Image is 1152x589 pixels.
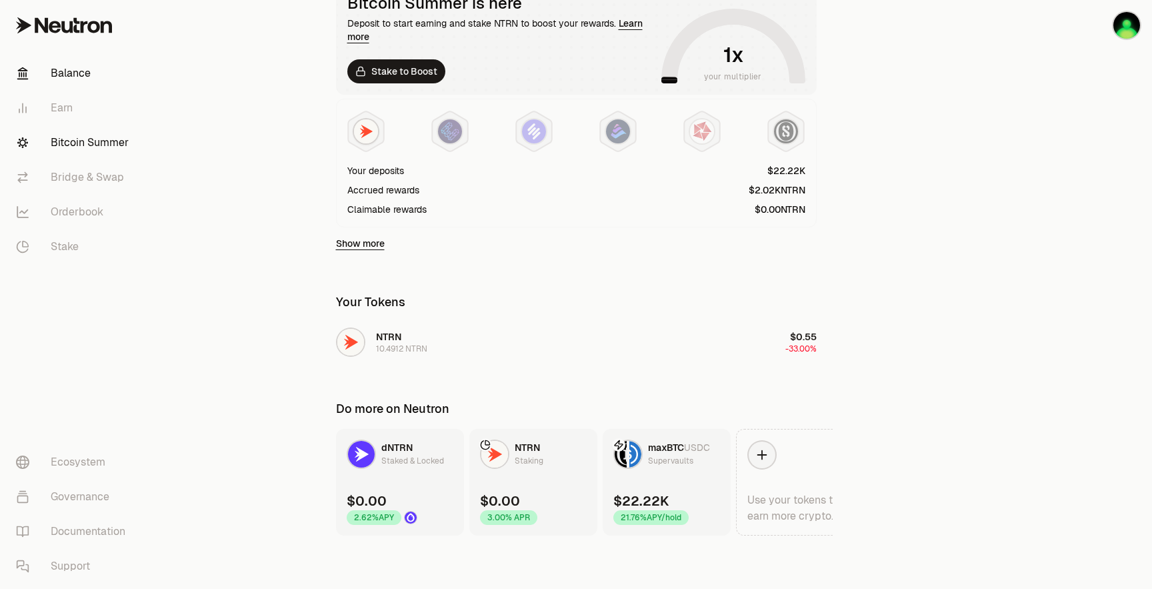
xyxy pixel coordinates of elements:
div: $0.00 [347,492,387,510]
div: Claimable rewards [347,203,427,216]
img: NTRN Logo [481,441,508,468]
img: EtherFi Points [438,119,462,143]
a: Governance [5,480,144,514]
img: KO [1113,12,1140,39]
span: NTRN [515,442,540,454]
img: maxBTC Logo [615,441,627,468]
a: Show more [336,237,385,250]
div: Supervaults [648,454,693,468]
img: Bedrock Diamonds [606,119,630,143]
a: Balance [5,56,144,91]
div: 10.4912 NTRN [376,344,427,354]
img: NTRN [354,119,378,143]
span: -33.00% [785,344,817,354]
div: Accrued rewards [347,183,419,197]
div: Your Tokens [336,293,405,312]
img: Drop [405,512,417,524]
a: Orderbook [5,195,144,229]
a: Support [5,549,144,584]
a: maxBTC LogoUSDC LogomaxBTCUSDCSupervaults$22.22K21.76%APY/hold [603,429,731,536]
a: Stake [5,229,144,264]
a: Documentation [5,514,144,549]
span: NTRN [376,331,401,343]
img: NTRN Logo [337,329,364,356]
div: $22.22K [613,492,669,510]
button: NTRN LogoNTRN10.4912 NTRN$0.55-33.00% [328,322,825,362]
div: 3.00% APR [480,510,537,525]
a: Bridge & Swap [5,160,144,195]
a: Bitcoin Summer [5,125,144,160]
img: USDC Logo [629,441,641,468]
div: 2.62% APY [347,510,401,525]
div: Do more on Neutron [336,400,449,418]
a: Stake to Boost [347,59,445,83]
a: Use your tokens to earn more crypto. [736,429,864,536]
div: Use your tokens to earn more crypto. [747,492,853,524]
img: Mars Fragments [690,119,714,143]
span: maxBTC [648,442,684,454]
span: $0.55 [790,331,817,343]
img: Structured Points [774,119,798,143]
div: Staking [515,454,543,468]
div: $0.00 [480,492,520,510]
a: Earn [5,91,144,125]
div: 21.76% APY/hold [613,510,689,525]
span: your multiplier [704,70,762,83]
img: Solv Points [522,119,546,143]
div: Deposit to start earning and stake NTRN to boost your rewards. [347,17,656,43]
img: dNTRN Logo [348,441,375,468]
div: Your deposits [347,164,404,177]
div: Staked & Locked [381,454,444,468]
a: NTRN LogoNTRNStaking$0.003.00% APR [469,429,597,536]
span: USDC [684,442,710,454]
a: dNTRN LogodNTRNStaked & Locked$0.002.62%APYDrop [336,429,464,536]
a: Ecosystem [5,445,144,480]
span: dNTRN [381,442,413,454]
